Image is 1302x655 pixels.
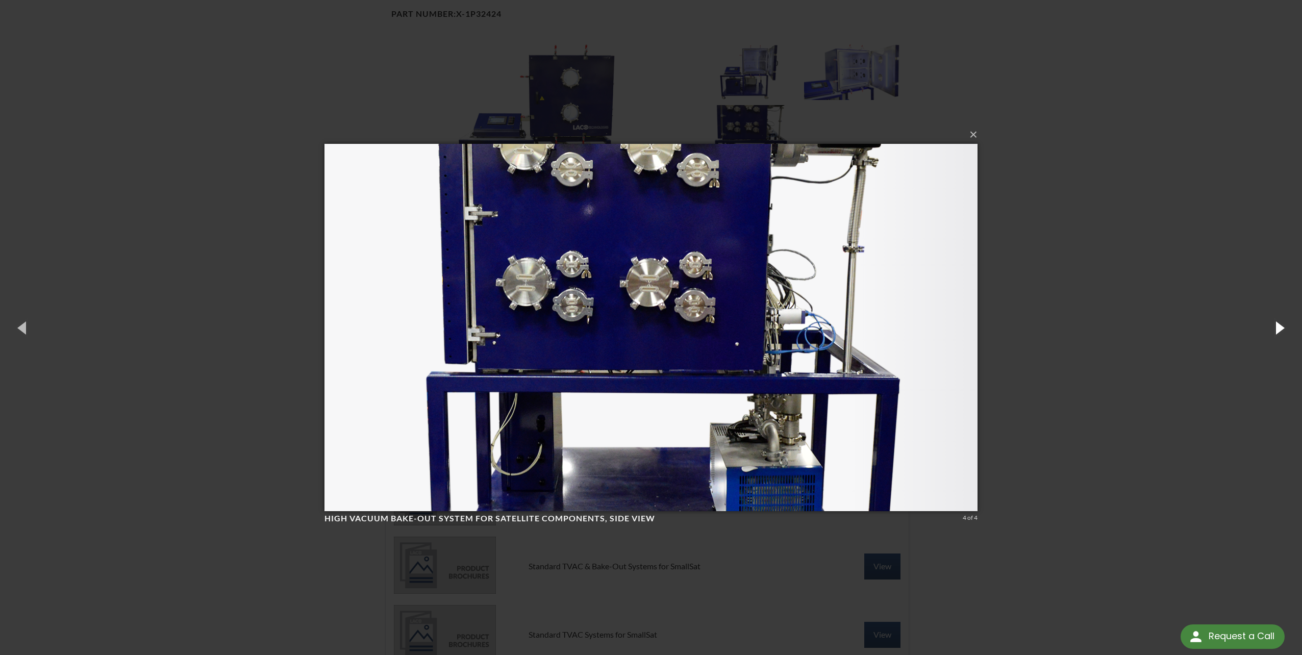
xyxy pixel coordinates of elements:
[328,123,981,146] button: ×
[1256,299,1302,356] button: Next (Right arrow key)
[324,123,978,532] img: High Vacuum Bake-Out System for Satellite Components, side view
[963,513,978,522] div: 4 of 4
[1188,628,1204,645] img: round button
[1209,624,1274,648] div: Request a Call
[324,513,959,524] h4: High Vacuum Bake-Out System for Satellite Components, side view
[1181,624,1285,649] div: Request a Call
